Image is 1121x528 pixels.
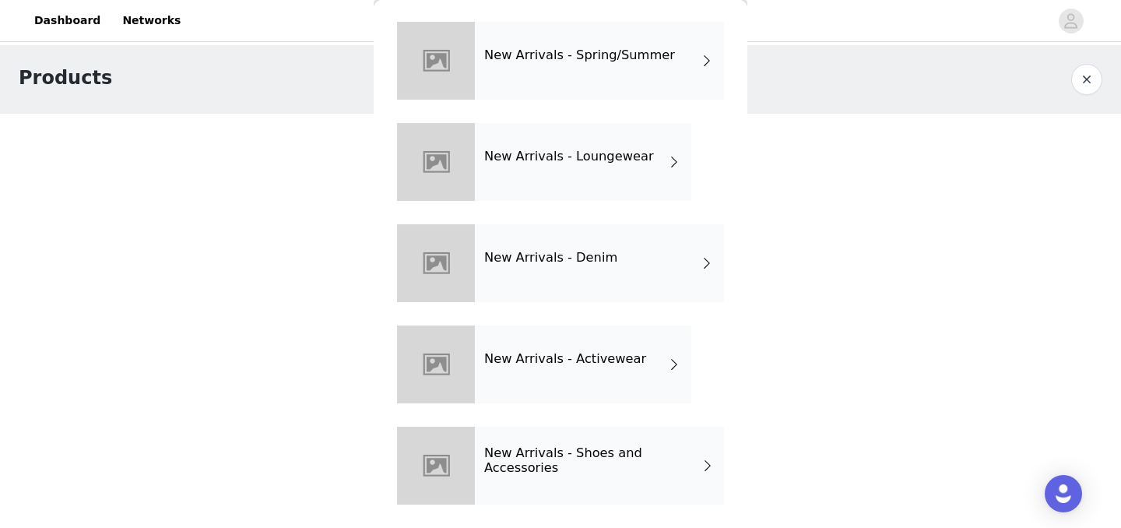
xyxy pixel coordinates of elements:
h4: New Arrivals - Loungewear [484,150,654,164]
h4: New Arrivals - Denim [484,251,617,265]
h4: New Arrivals - Activewear [484,352,646,366]
h4: New Arrivals - Spring/Summer [484,48,675,62]
a: Networks [113,3,190,38]
div: avatar [1063,9,1078,33]
a: Dashboard [25,3,110,38]
div: Open Intercom Messenger [1045,475,1082,512]
h4: New Arrivals - Shoes and Accessories [484,446,701,475]
h1: Products [19,64,112,92]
